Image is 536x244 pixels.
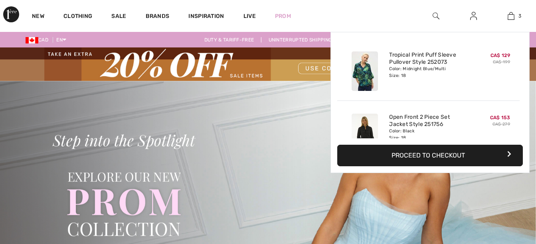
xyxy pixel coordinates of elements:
[493,59,510,65] s: CA$ 199
[32,13,44,21] a: New
[389,66,468,79] div: Color: Midnight Blue/Multi Size: 18
[3,6,19,22] img: 1ère Avenue
[111,13,126,21] a: Sale
[26,37,38,43] img: Canadian Dollar
[389,114,468,128] a: Open Front 2 Piece Set Jacket Style 251756
[352,51,378,91] img: Tropical Print Puff Sleeve Pullover Style 252073
[490,115,510,120] span: CA$ 153
[492,11,529,21] a: 3
[492,122,510,127] s: CA$ 279
[508,11,514,21] img: My Bag
[470,11,477,21] img: My Info
[352,114,378,153] img: Open Front 2 Piece Set Jacket Style 251756
[63,13,92,21] a: Clothing
[433,11,439,21] img: search the website
[337,145,523,166] button: Proceed to Checkout
[26,37,51,43] span: CAD
[518,12,521,20] span: 3
[188,13,224,21] span: Inspiration
[389,128,468,141] div: Color: Black Size: 18
[464,11,483,21] a: Sign In
[389,51,468,66] a: Tropical Print Puff Sleeve Pullover Style 252073
[491,53,510,58] span: CA$ 129
[56,37,66,43] span: EN
[146,13,170,21] a: Brands
[275,12,291,20] a: Prom
[243,12,256,20] a: Live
